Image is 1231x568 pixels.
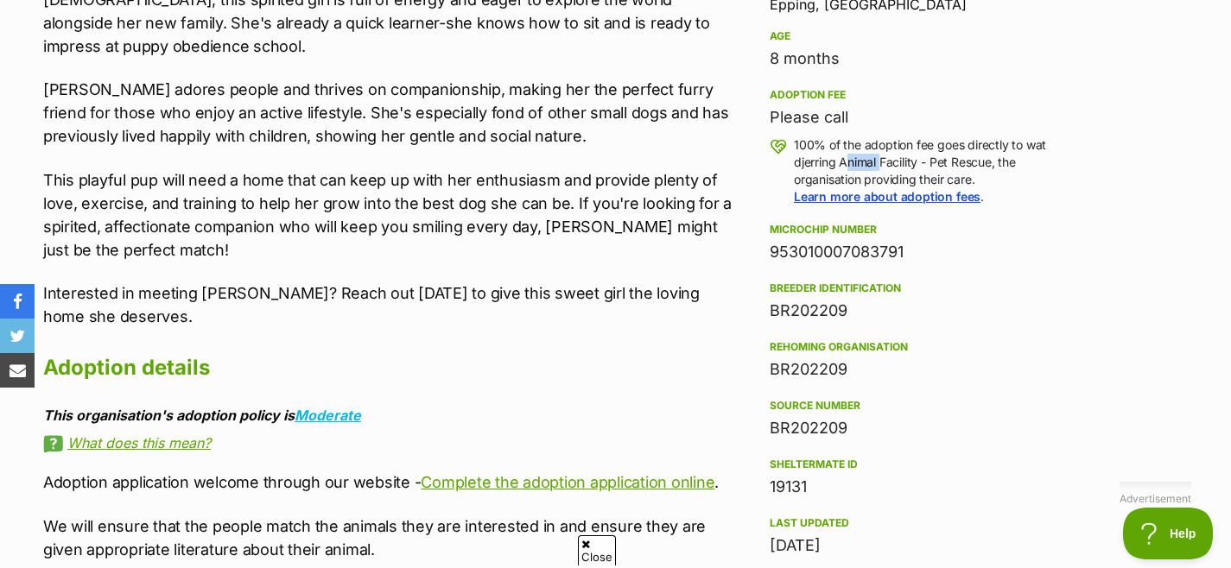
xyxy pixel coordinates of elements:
[770,533,1077,558] div: [DATE]
[770,105,1077,129] div: Please call
[43,514,733,561] p: We will ensure that the people match the animals they are interested in and ensure they are given...
[770,399,1077,413] div: Source number
[770,299,1077,323] div: BR202209
[43,78,733,148] p: [PERSON_NAME] adores people and thrives on companionship, making her the perfect furry friend for...
[43,470,733,494] p: Adoption application welcome through our website - .
[770,340,1077,354] div: Rehoming organisation
[43,407,733,423] div: This organisation's adoption policy is
[770,223,1077,237] div: Microchip number
[770,29,1077,43] div: Age
[794,189,980,204] a: Learn more about adoption fees
[770,416,1077,440] div: BR202209
[770,458,1077,471] div: Sheltermate ID
[770,516,1077,530] div: Last updated
[770,47,1077,71] div: 8 months
[770,88,1077,102] div: Adoption fee
[770,475,1077,499] div: 19131
[1123,508,1214,559] iframe: Help Scout Beacon - Open
[295,407,361,424] a: Moderate
[43,168,733,262] p: This playful pup will need a home that can keep up with her enthusiasm and provide plenty of love...
[794,136,1077,205] p: 100% of the adoption fee goes directly to wat djerring Animal Facility - Pet Rescue, the organisa...
[770,281,1077,295] div: Breeder identification
[770,240,1077,264] div: 953010007083791
[578,535,616,565] span: Close
[421,473,714,491] a: Complete the adoption application online
[43,349,733,387] h2: Adoption details
[43,281,733,328] p: Interested in meeting [PERSON_NAME]? Reach out [DATE] to give this sweet girl the loving home she...
[770,357,1077,382] div: BR202209
[43,435,733,451] a: What does this mean?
